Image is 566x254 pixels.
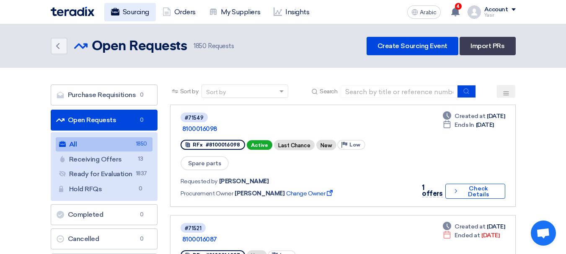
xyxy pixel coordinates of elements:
[181,178,217,185] font: Requested by
[194,42,206,50] font: 1850
[139,185,142,192] font: 0
[68,91,136,99] font: Purchase Requisitions
[138,156,143,162] font: 13
[51,7,94,16] img: Teradix logo
[455,223,485,230] font: Created at
[51,110,158,131] a: Open Requests0
[136,170,147,177] font: 1837
[69,170,132,178] font: Ready for Evaluation
[235,190,284,197] font: [PERSON_NAME]
[202,3,267,21] a: My Suppliers
[92,40,187,53] font: Open Requests
[377,42,447,50] font: Create Sourcing Event
[341,85,458,98] input: Search by title or reference number
[156,3,202,21] a: Orders
[182,236,392,243] a: 8100016087
[123,8,149,16] font: Sourcing
[69,140,77,148] font: All
[219,178,269,185] font: [PERSON_NAME]
[140,117,144,123] font: 0
[455,113,485,120] font: Created at
[51,85,158,105] a: Purchase Requisitions0
[140,211,144,218] font: 0
[180,88,199,95] font: Sort by
[487,113,505,120] font: [DATE]
[476,121,494,128] font: [DATE]
[68,116,116,124] font: Open Requests
[221,8,260,16] font: My Suppliers
[349,142,360,148] font: Low
[208,42,234,50] font: Requests
[185,115,204,121] font: #71549
[104,3,156,21] a: Sourcing
[460,37,515,55] a: Import PRs
[481,232,499,239] font: [DATE]
[487,223,505,230] font: [DATE]
[188,160,221,167] font: Spare parts
[484,6,508,13] font: Account
[456,3,460,9] font: 4
[285,8,309,16] font: Insights
[422,184,442,198] font: 1 offers
[68,235,99,243] font: Cancelled
[140,236,144,242] font: 0
[68,210,103,218] font: Completed
[320,142,332,149] font: New
[69,155,122,163] font: Receiving Offers
[407,5,441,19] button: Arabic
[182,125,217,133] font: 8100016098
[455,121,474,128] font: Ends In
[278,142,310,149] font: Last Chance
[420,9,437,16] font: Arabic
[286,190,325,197] font: Change Owner
[182,236,217,243] font: 8100016087
[193,142,203,148] font: RFx
[320,88,337,95] font: Search
[267,3,316,21] a: Insights
[445,184,505,199] button: Check Details
[182,125,392,133] a: 8100016098
[455,232,480,239] font: Ended at
[185,225,202,231] font: #71521
[468,5,481,19] img: profile_test.png
[206,142,240,148] font: #8100016098
[468,185,489,198] font: Check Details
[51,204,158,225] a: Completed0
[206,89,226,96] font: Sort by
[174,8,196,16] font: Orders
[470,42,504,50] font: Import PRs
[531,221,556,246] div: Open chat
[181,190,233,197] font: Procurement Owner
[69,185,102,193] font: Hold RFQs
[140,92,144,98] font: 0
[136,141,147,147] font: 1850
[251,142,268,148] font: Active
[51,228,158,249] a: Cancelled0
[484,13,494,18] font: Yasir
